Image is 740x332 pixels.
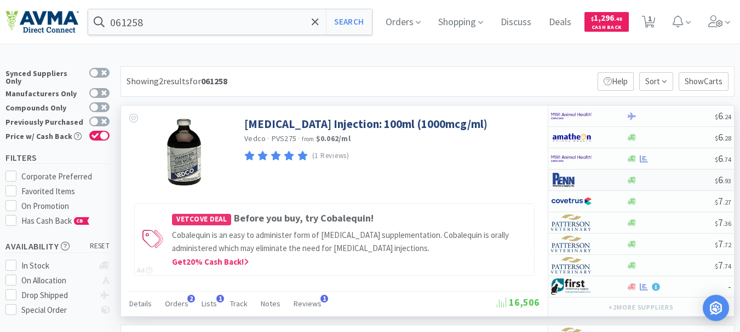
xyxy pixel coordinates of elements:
[187,295,195,302] span: 2
[551,150,592,167] img: f6b2451649754179b5b4e0c70c3f7cb0_2.png
[320,295,328,302] span: 1
[496,18,536,27] a: Discuss
[298,133,300,143] span: ·
[216,295,224,302] span: 1
[638,19,660,28] a: 1
[551,278,592,295] img: 67d67680309e4a0bb49a5ff0391dcc42_6.png
[723,177,731,185] span: . 93
[723,113,731,121] span: . 24
[715,195,731,207] span: 7
[551,108,592,124] img: f6b2451649754179b5b4e0c70c3f7cb0_2.png
[21,200,110,213] div: On Promotion
[715,259,731,271] span: 7
[5,102,84,112] div: Compounds Only
[723,198,731,206] span: . 27
[148,117,220,188] img: 8389235411f9445392b592b9488eb83a_158631.png
[639,72,673,91] span: Sort
[88,9,372,34] input: Search by item, sku, manufacturer, ingredient, size...
[715,198,718,206] span: $
[5,68,84,85] div: Synced Suppliers Only
[715,152,731,165] span: 6
[715,237,731,250] span: 7
[5,240,110,253] h5: Availability
[723,219,731,228] span: . 36
[614,15,622,22] span: . 48
[5,131,84,140] div: Price w/ Cash Back
[551,172,592,188] img: e1133ece90fa4a959c5ae41b0808c578_9.png
[294,299,322,308] span: Reviews
[244,117,487,131] a: [MEDICAL_DATA] Injection: 100ml (1000mcg/ml)
[21,274,94,287] div: On Allocation
[723,155,731,164] span: . 74
[129,299,152,308] span: Details
[497,296,540,308] span: 16,506
[715,131,731,143] span: 6
[723,241,731,249] span: . 72
[172,211,529,226] h4: Before you buy, try Cobalequin!
[715,241,718,249] span: $
[715,134,718,142] span: $
[267,133,269,143] span: ·
[723,262,731,270] span: . 74
[728,280,731,293] span: -
[201,75,227,86] strong: 061258
[584,7,629,37] a: $1,296.48Cash Back
[316,133,351,143] strong: $0.062 / ml
[551,129,592,145] img: 3331a67d23dc422aa21b1ec98afbf632_11.png
[715,216,731,229] span: 7
[551,236,592,252] img: f5e969b455434c6296c6d81ef179fa71_3.png
[715,155,718,164] span: $
[326,9,371,34] button: Search
[165,299,188,308] span: Orders
[544,18,576,27] a: Deals
[90,241,110,252] span: reset
[715,113,718,121] span: $
[591,15,594,22] span: $
[202,299,217,308] span: Lists
[74,218,85,224] span: CB
[261,299,280,308] span: Notes
[5,152,110,164] h5: Filters
[5,88,84,97] div: Manufacturers Only
[679,72,728,91] p: Show Carts
[551,193,592,209] img: 77fca1acd8b6420a9015268ca798ef17_1.png
[591,13,622,23] span: 1,296
[21,304,94,317] div: Special Order
[723,134,731,142] span: . 28
[21,289,94,302] div: Drop Shipped
[715,109,731,122] span: 6
[137,265,152,275] div: Ad
[715,173,731,186] span: 6
[230,299,248,308] span: Track
[127,74,227,89] div: Showing 2 results
[272,133,297,143] span: PVS275
[190,75,227,86] span: for
[172,214,231,225] span: Vetcove Deal
[5,10,79,33] img: e4e33dab9f054f5782a47901c742baa9_102.png
[172,229,529,255] p: Cobalequin is an easy to administer form of [MEDICAL_DATA] supplementation. Cobalequin is orally ...
[244,133,266,143] span: Vedco
[21,215,90,226] span: Has Cash Back
[302,135,314,143] span: from
[591,25,622,32] span: Cash Back
[603,300,679,315] button: +2more suppliers
[172,257,249,267] span: Get 20 % Cash Back!
[715,219,718,228] span: $
[312,150,349,162] p: (1 Reviews)
[551,257,592,273] img: f5e969b455434c6296c6d81ef179fa71_3.png
[715,177,718,185] span: $
[598,72,634,91] p: Help
[715,262,718,270] span: $
[21,170,110,183] div: Corporate Preferred
[551,214,592,231] img: f5e969b455434c6296c6d81ef179fa71_3.png
[21,185,110,198] div: Favorited Items
[5,117,84,126] div: Previously Purchased
[21,259,94,272] div: In Stock
[703,295,729,321] div: Open Intercom Messenger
